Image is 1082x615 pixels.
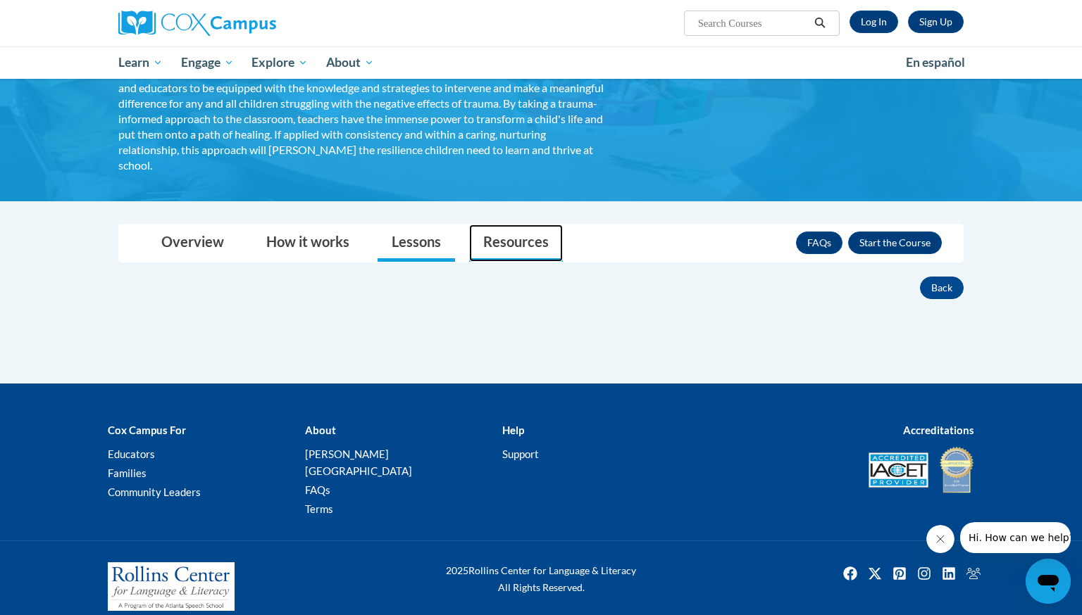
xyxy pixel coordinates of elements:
iframe: Close message [926,525,954,553]
img: Pinterest icon [888,562,911,585]
span: En español [906,55,965,70]
img: Cox Campus [118,11,276,36]
span: 2025 [446,564,468,576]
a: Twitter [864,562,886,585]
iframe: Message from company [960,522,1071,553]
a: En español [897,48,974,77]
iframe: Button to launch messaging window [1026,559,1071,604]
a: Community Leaders [108,486,201,498]
a: How it works [252,224,363,262]
button: Back [920,277,964,299]
a: FAQs [305,483,330,496]
a: Log In [850,11,898,33]
span: Engage [181,54,234,71]
b: Help [502,424,524,436]
a: Facebook Group [962,562,985,585]
a: Families [108,467,147,479]
img: IDA® Accredited [939,445,974,495]
b: Cox Campus For [108,424,186,436]
div: In the [GEOGRAPHIC_DATA], one in four children have already experienced a traumatic event in thei... [118,18,604,173]
a: Explore [242,46,317,79]
button: Enroll [848,232,942,254]
span: Explore [251,54,308,71]
a: Linkedin [938,562,960,585]
a: Terms [305,502,333,515]
img: Facebook group icon [962,562,985,585]
a: Support [502,448,539,460]
input: Search Courses [697,15,809,32]
a: FAQs [796,232,842,254]
img: LinkedIn icon [938,562,960,585]
a: Cox Campus [118,11,386,36]
a: [PERSON_NAME][GEOGRAPHIC_DATA] [305,448,412,477]
img: Instagram icon [913,562,935,585]
img: Twitter icon [864,562,886,585]
img: Rollins Center for Language & Literacy - A Program of the Atlanta Speech School [108,562,235,611]
a: Overview [147,224,238,262]
img: Facebook icon [839,562,862,585]
a: Educators [108,448,155,460]
a: About [317,46,383,79]
div: Rollins Center for Language & Literacy All Rights Reserved. [393,562,689,596]
a: Facebook [839,562,862,585]
a: Instagram [913,562,935,585]
b: About [305,424,336,436]
a: Learn [109,46,172,79]
a: Pinterest [888,562,911,585]
span: About [326,54,374,71]
a: Engage [172,46,243,79]
div: Main menu [97,46,985,79]
a: Lessons [378,224,455,262]
img: Accredited IACET® Provider [869,452,928,488]
b: Accreditations [903,424,974,436]
button: Search [809,15,831,32]
span: Learn [118,54,163,71]
a: Register [908,11,964,33]
span: Hi. How can we help? [8,10,114,21]
a: Resources [469,224,563,262]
